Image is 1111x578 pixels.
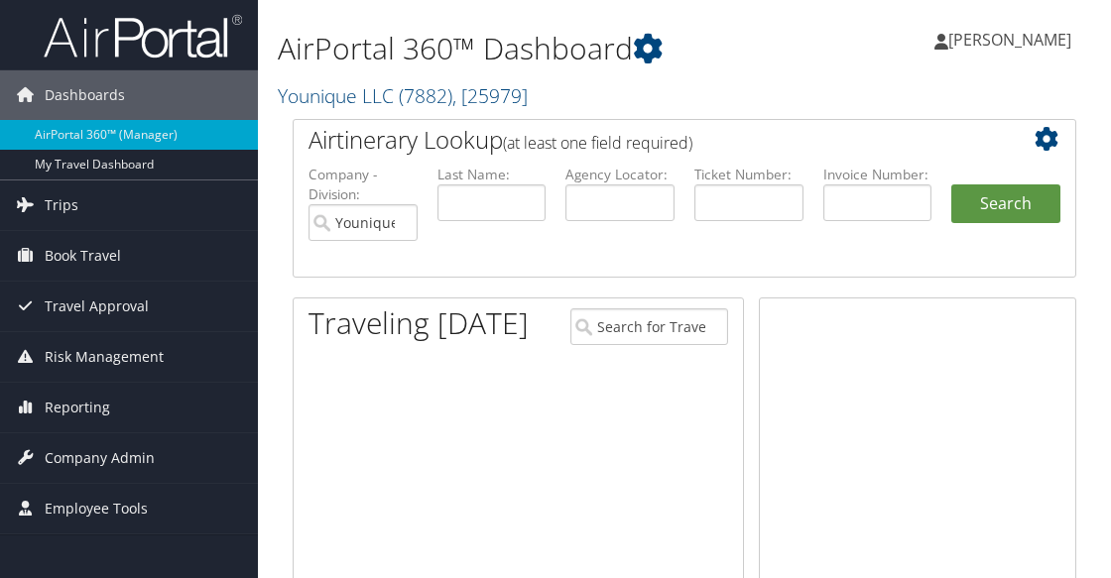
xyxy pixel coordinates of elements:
label: Agency Locator: [565,165,675,184]
label: Last Name: [437,165,547,184]
img: airportal-logo.png [44,13,242,59]
label: Ticket Number: [694,165,803,184]
span: Employee Tools [45,484,148,533]
span: (at least one field required) [503,132,692,154]
span: Company Admin [45,433,155,483]
label: Invoice Number: [823,165,932,184]
span: [PERSON_NAME] [948,29,1071,51]
a: [PERSON_NAME] [934,10,1091,69]
span: ( 7882 ) [399,82,452,109]
label: Company - Division: [309,165,418,205]
span: Book Travel [45,231,121,281]
span: Reporting [45,383,110,432]
span: Trips [45,180,78,230]
h2: Airtinerary Lookup [309,123,995,157]
h1: Traveling [DATE] [309,302,529,344]
a: Younique LLC [278,82,528,109]
span: Risk Management [45,332,164,382]
button: Search [951,184,1060,224]
input: Search for Traveler [570,308,728,345]
span: , [ 25979 ] [452,82,528,109]
h1: AirPortal 360™ Dashboard [278,28,820,69]
span: Travel Approval [45,282,149,331]
span: Dashboards [45,70,125,120]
